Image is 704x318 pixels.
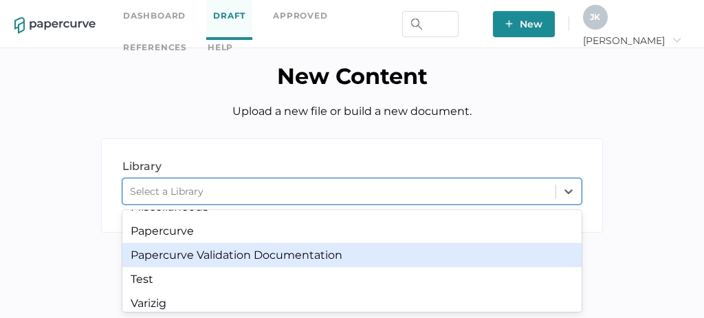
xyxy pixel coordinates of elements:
[505,20,513,28] img: plus-white.e19ec114.svg
[402,11,459,37] input: Search Workspace
[122,160,582,173] div: library
[123,40,187,55] a: References
[14,17,96,34] img: papercurve-logo-colour.7244d18c.svg
[130,185,203,198] div: Select a Library
[590,12,600,22] span: J K
[493,11,555,37] button: New
[122,291,582,315] div: Varizig
[505,11,542,37] span: New
[583,34,681,47] span: [PERSON_NAME]
[411,19,422,30] img: search.bf03fe8b.svg
[232,105,472,118] span: Upload a new file or build a new document.
[122,267,582,291] div: Test
[208,40,233,55] div: help
[122,243,582,267] div: Papercurve Validation Documentation
[273,8,327,23] a: Approved
[122,219,582,243] div: Papercurve
[672,35,681,45] i: arrow_right
[10,63,694,89] h1: New Content
[123,8,186,23] a: Dashboard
